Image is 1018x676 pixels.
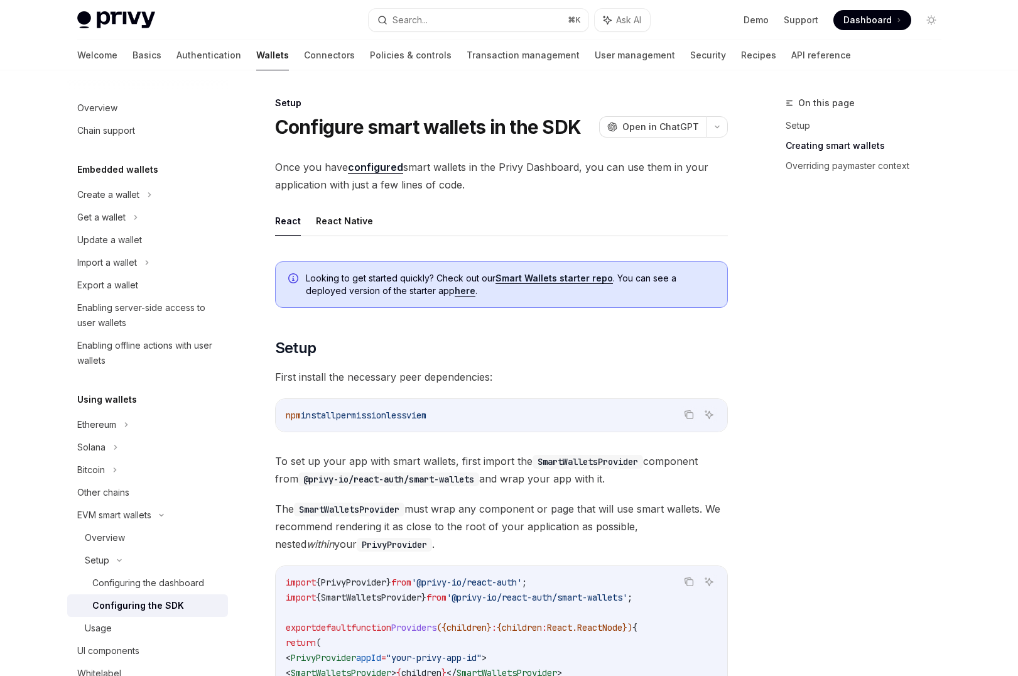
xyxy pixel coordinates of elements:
[286,410,301,421] span: npm
[77,162,158,177] h5: Embedded wallets
[85,553,109,568] div: Setup
[67,594,228,617] a: Configuring the SDK
[92,598,184,613] div: Configuring the SDK
[522,577,527,588] span: ;
[599,116,707,138] button: Open in ChatGPT
[336,410,406,421] span: permissionless
[77,232,142,248] div: Update a wallet
[67,97,228,119] a: Overview
[275,338,317,358] span: Setup
[502,622,542,633] span: children
[67,274,228,297] a: Export a wallet
[77,643,139,658] div: UI components
[690,40,726,70] a: Security
[497,622,502,633] span: {
[67,572,228,594] a: Configuring the dashboard
[487,622,492,633] span: }
[786,116,951,136] a: Setup
[77,392,137,407] h5: Using wallets
[306,272,715,297] span: Looking to get started quickly? Check out our . You can see a deployed version of the starter app .
[492,622,497,633] span: :
[286,577,316,588] span: import
[833,10,911,30] a: Dashboard
[316,592,321,603] span: {
[791,40,851,70] a: API reference
[92,575,204,591] div: Configuring the dashboard
[275,500,728,553] span: The must wrap any component or page that will use smart wallets. We recommend rendering it as clo...
[386,652,482,663] span: "your-privy-app-id"
[627,592,632,603] span: ;
[786,156,951,176] a: Overriding paymaster context
[291,652,356,663] span: PrivyProvider
[482,652,487,663] span: >
[275,368,728,386] span: First install the necessary peer dependencies:
[632,622,637,633] span: {
[616,14,641,26] span: Ask AI
[316,637,321,648] span: (
[77,440,106,455] div: Solana
[798,95,855,111] span: On this page
[681,406,697,423] button: Copy the contents from the code block
[421,592,426,603] span: }
[275,158,728,194] span: Once you have smart wallets in the Privy Dashboard, you can use them in your application with jus...
[67,640,228,662] a: UI components
[77,485,129,500] div: Other chains
[275,206,301,236] button: React
[467,40,580,70] a: Transaction management
[784,14,818,26] a: Support
[85,530,125,545] div: Overview
[77,338,220,368] div: Enabling offline actions with user wallets
[568,15,581,25] span: ⌘ K
[701,406,717,423] button: Ask AI
[386,577,391,588] span: }
[85,621,112,636] div: Usage
[67,526,228,549] a: Overview
[393,13,428,28] div: Search...
[176,40,241,70] a: Authentication
[370,40,452,70] a: Policies & controls
[681,574,697,590] button: Copy the contents from the code block
[369,9,588,31] button: Search...⌘K
[298,472,479,486] code: @privy-io/react-auth/smart-wallets
[572,622,577,633] span: .
[533,455,643,469] code: SmartWalletsProvider
[786,136,951,156] a: Creating smart wallets
[77,278,138,293] div: Export a wallet
[357,538,432,552] code: PrivyProvider
[67,119,228,142] a: Chain support
[306,538,334,550] em: within
[436,622,447,633] span: ({
[77,300,220,330] div: Enabling server-side access to user wallets
[77,508,151,523] div: EVM smart wallets
[77,123,135,138] div: Chain support
[595,40,675,70] a: User management
[294,503,404,516] code: SmartWalletsProvider
[316,622,351,633] span: default
[381,652,386,663] span: =
[356,652,381,663] span: appId
[301,410,336,421] span: install
[77,255,137,270] div: Import a wallet
[67,297,228,334] a: Enabling server-side access to user wallets
[316,206,373,236] button: React Native
[495,273,613,284] a: Smart Wallets starter repo
[304,40,355,70] a: Connectors
[921,10,941,30] button: Toggle dark mode
[286,622,316,633] span: export
[67,334,228,372] a: Enabling offline actions with user wallets
[595,9,650,31] button: Ask AI
[447,622,487,633] span: children
[577,622,622,633] span: ReactNode
[426,592,447,603] span: from
[133,40,161,70] a: Basics
[286,637,316,648] span: return
[406,410,426,421] span: viem
[701,574,717,590] button: Ask AI
[351,622,391,633] span: function
[67,481,228,504] a: Other chains
[275,116,582,138] h1: Configure smart wallets in the SDK
[67,617,228,640] a: Usage
[275,452,728,488] span: To set up your app with smart wallets, first import the component from and wrap your app with it.
[77,101,117,116] div: Overview
[286,592,316,603] span: import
